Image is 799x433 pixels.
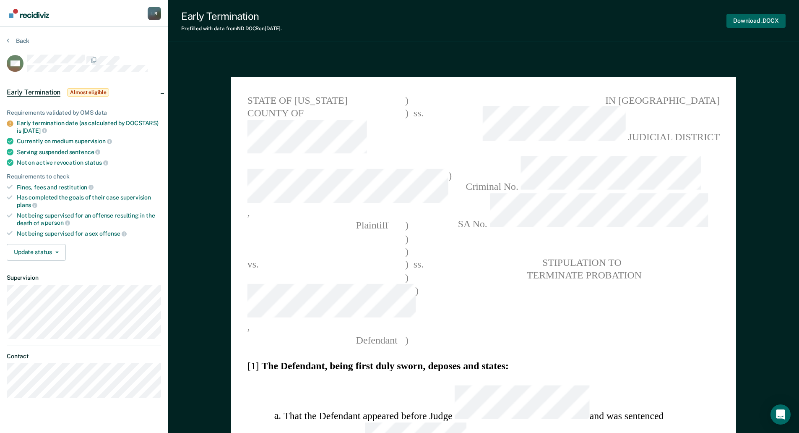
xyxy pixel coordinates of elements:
[67,88,109,97] span: Almost eligible
[17,230,161,237] div: Not being supervised for a sex
[405,94,408,107] span: )
[99,230,127,237] span: offense
[17,184,161,191] div: Fines, fees and
[247,107,405,156] span: COUNTY OF
[415,284,419,333] span: )
[7,109,161,116] div: Requirements validated by OMS data
[261,360,508,371] strong: The Defendant, being first duly sworn, deposes and states:
[7,244,66,261] button: Update status
[17,159,161,166] div: Not on active revocation
[408,258,428,271] span: ss.
[247,284,415,333] span: ,
[405,258,408,271] span: )
[17,148,161,156] div: Serving suspended
[7,353,161,360] dt: Contact
[17,194,161,208] div: Has completed the goals of their case supervision
[181,10,282,22] div: Early Termination
[17,120,161,134] div: Early termination date (as calculated by DOCSTARS) is [DATE]
[247,169,448,219] span: ,
[181,26,282,31] div: Prefilled with data from ND DOCR on [DATE] .
[58,184,94,191] span: restitution
[7,37,29,45] button: Back
[770,404,791,425] div: Open Intercom Messenger
[405,107,408,156] span: )
[7,173,161,180] div: Requirements to check
[17,137,161,145] div: Currently on medium
[726,14,786,28] button: Download .DOCX
[446,156,720,193] span: Criminal No.
[446,94,720,107] span: IN [GEOGRAPHIC_DATA]
[9,9,49,18] img: Recidiviz
[247,360,719,373] section: [1]
[7,88,60,97] span: Early Termination
[405,245,408,258] span: )
[446,193,720,230] span: SA No.
[247,334,397,345] span: Defendant
[17,212,161,226] div: Not being supervised for an offense resulting in the death of a
[405,232,408,245] span: )
[408,107,428,156] span: ss.
[148,7,161,20] div: L R
[148,7,161,20] button: Profile dropdown button
[69,149,101,155] span: sentence
[405,271,408,284] span: )
[446,107,720,144] span: JUDICIAL DISTRICT
[405,219,408,232] span: )
[247,220,388,231] span: Plaintiff
[405,333,408,346] span: )
[17,202,37,208] span: plans
[446,256,720,282] pre: STIPULATION TO TERMINATE PROBATION
[7,274,161,281] dt: Supervision
[75,138,112,144] span: supervision
[247,94,405,107] span: STATE OF [US_STATE]
[85,159,108,166] span: status
[247,259,258,270] span: vs.
[45,219,70,226] span: person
